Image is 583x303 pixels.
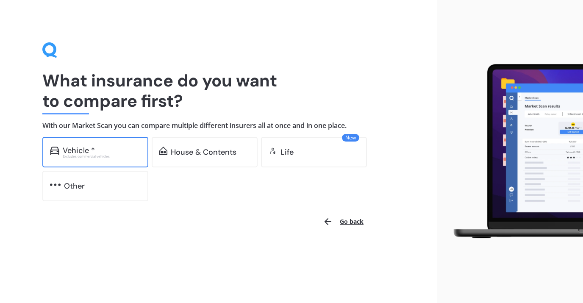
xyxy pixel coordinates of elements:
[42,121,395,130] h4: With our Market Scan you can compare multiple different insurers all at once and in one place.
[269,147,277,155] img: life.f720d6a2d7cdcd3ad642.svg
[342,134,359,142] span: New
[318,211,369,232] button: Go back
[171,148,236,156] div: House & Contents
[63,146,95,155] div: Vehicle *
[50,181,61,189] img: other.81dba5aafe580aa69f38.svg
[63,155,141,158] div: Excludes commercial vehicles
[159,147,167,155] img: home-and-contents.b802091223b8502ef2dd.svg
[64,182,85,190] div: Other
[50,147,59,155] img: car.f15378c7a67c060ca3f3.svg
[42,70,395,111] h1: What insurance do you want to compare first?
[444,60,583,243] img: laptop.webp
[280,148,294,156] div: Life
